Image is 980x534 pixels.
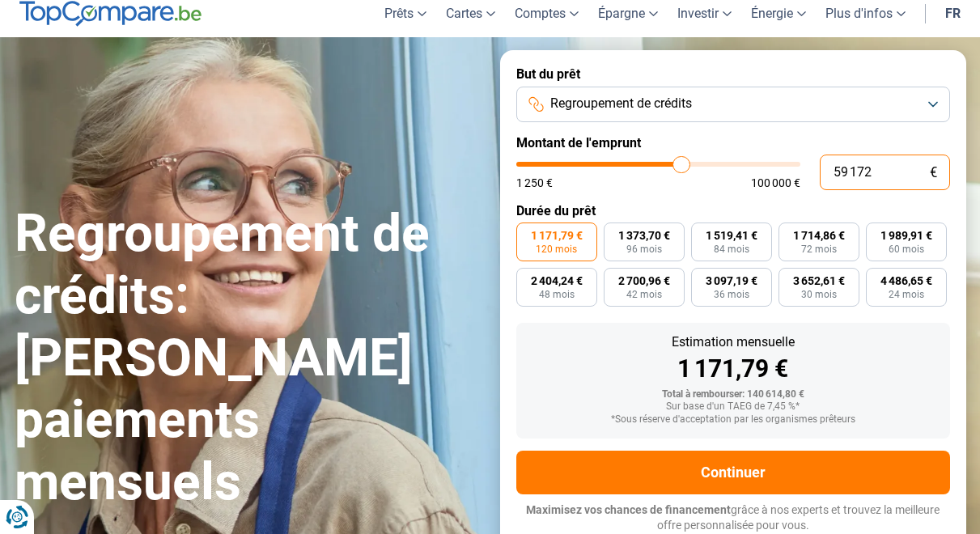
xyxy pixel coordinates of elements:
span: 120 mois [536,244,577,254]
span: 100 000 € [751,177,800,189]
span: 1 250 € [516,177,553,189]
span: € [930,166,937,180]
span: 84 mois [714,244,749,254]
span: 2 404,24 € [531,275,583,286]
span: 24 mois [889,290,924,299]
span: 1 171,79 € [531,230,583,241]
span: 72 mois [801,244,837,254]
span: 36 mois [714,290,749,299]
span: 1 519,41 € [706,230,757,241]
span: 1 989,91 € [880,230,932,241]
img: TopCompare [19,1,202,27]
button: Continuer [516,451,950,494]
span: 96 mois [626,244,662,254]
div: Total à rembourser: 140 614,80 € [529,389,937,400]
span: 4 486,65 € [880,275,932,286]
div: Estimation mensuelle [529,336,937,349]
span: Regroupement de crédits [550,95,692,112]
span: 60 mois [889,244,924,254]
span: Maximisez vos chances de financement [526,503,731,516]
div: Sur base d'un TAEG de 7,45 %* [529,401,937,413]
div: *Sous réserve d'acceptation par les organismes prêteurs [529,414,937,426]
label: Montant de l'emprunt [516,135,950,150]
span: 48 mois [539,290,575,299]
span: 30 mois [801,290,837,299]
p: grâce à nos experts et trouvez la meilleure offre personnalisée pour vous. [516,502,950,534]
span: 3 652,61 € [793,275,845,286]
label: Durée du prêt [516,203,950,218]
span: 1 373,70 € [618,230,670,241]
button: Regroupement de crédits [516,87,950,122]
h1: Regroupement de crédits: [PERSON_NAME] paiements mensuels [15,203,481,514]
span: 3 097,19 € [706,275,757,286]
span: 42 mois [626,290,662,299]
span: 1 714,86 € [793,230,845,241]
label: But du prêt [516,66,950,82]
div: 1 171,79 € [529,357,937,381]
span: 2 700,96 € [618,275,670,286]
